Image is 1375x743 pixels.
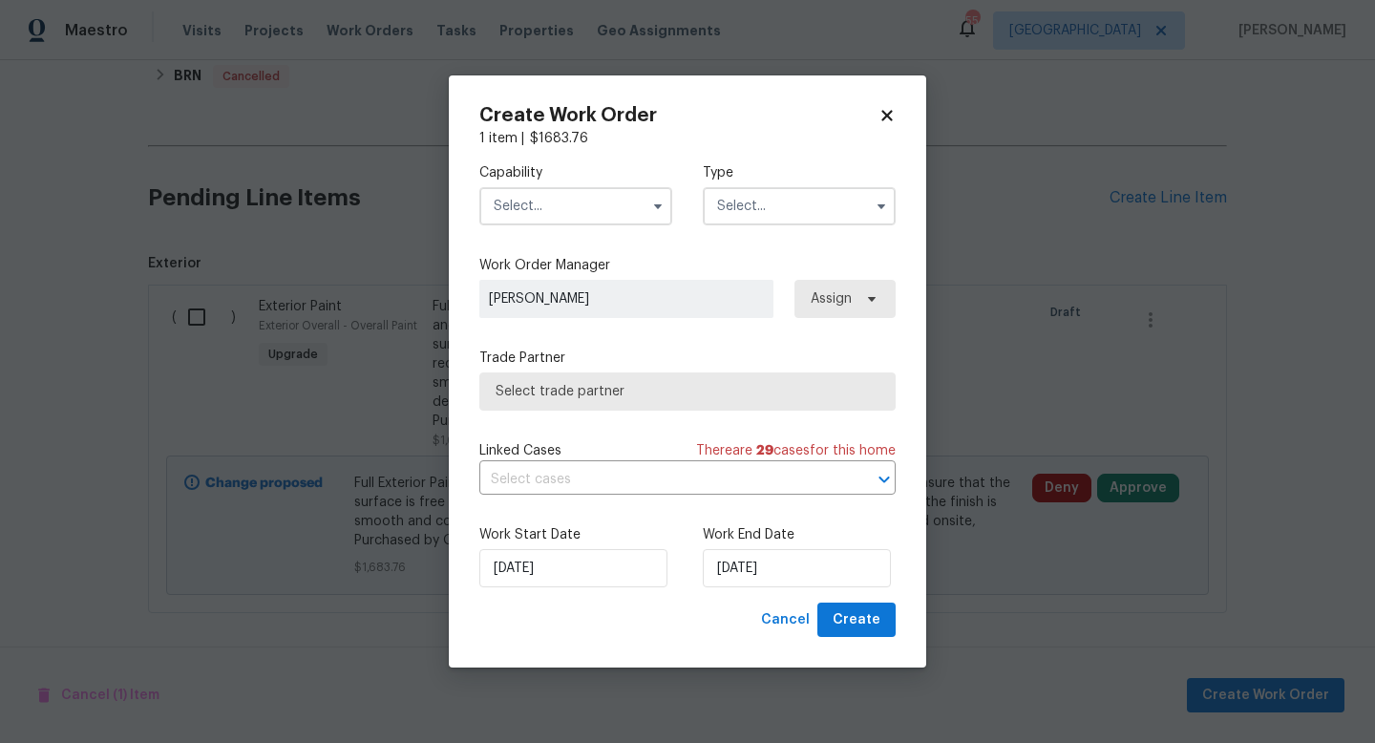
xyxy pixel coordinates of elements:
label: Work Start Date [479,525,672,544]
label: Capability [479,163,672,182]
label: Work End Date [703,525,896,544]
input: Select cases [479,465,842,495]
span: [PERSON_NAME] [489,289,764,308]
button: Open [871,466,898,493]
span: Create [833,608,880,632]
button: Show options [870,195,893,218]
span: $ 1683.76 [530,132,588,145]
button: Create [817,603,896,638]
span: Select trade partner [496,382,879,401]
input: M/D/YYYY [703,549,891,587]
input: M/D/YYYY [479,549,667,587]
span: There are case s for this home [696,441,896,460]
label: Type [703,163,896,182]
button: Cancel [753,603,817,638]
input: Select... [479,187,672,225]
label: Work Order Manager [479,256,896,275]
span: 29 [756,444,773,457]
input: Select... [703,187,896,225]
h2: Create Work Order [479,106,878,125]
button: Show options [646,195,669,218]
label: Trade Partner [479,349,896,368]
div: 1 item | [479,129,896,148]
span: Assign [811,289,852,308]
span: Cancel [761,608,810,632]
span: Linked Cases [479,441,561,460]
